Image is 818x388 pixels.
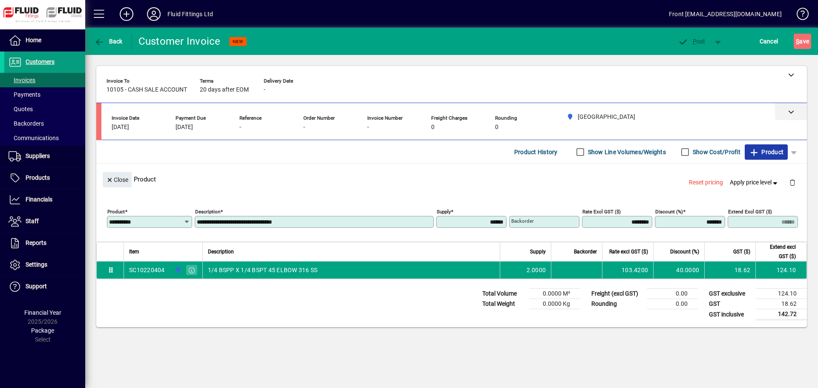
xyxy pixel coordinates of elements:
[674,34,710,49] button: Post
[705,299,756,309] td: GST
[758,34,781,49] button: Cancel
[495,124,498,131] span: 0
[529,299,580,309] td: 0.0000 Kg
[689,178,723,187] span: Reset pricing
[794,34,811,49] button: Save
[782,178,803,186] app-page-header-button: Delete
[586,148,666,156] label: Show Line Volumes/Weights
[26,239,46,246] span: Reports
[200,86,249,93] span: 20 days after EOM
[574,247,597,256] span: Backorder
[705,289,756,299] td: GST exclusive
[195,209,220,215] mat-label: Description
[112,124,129,131] span: [DATE]
[26,218,39,224] span: Staff
[609,247,648,256] span: Rate excl GST ($)
[796,38,799,45] span: S
[511,144,561,160] button: Product History
[4,254,85,276] a: Settings
[96,164,807,195] div: Product
[138,34,221,48] div: Customer Invoice
[4,189,85,210] a: Financials
[726,175,783,190] button: Apply price level
[730,178,779,187] span: Apply price level
[101,175,134,183] app-page-header-button: Close
[85,34,132,49] app-page-header-button: Back
[478,289,529,299] td: Total Volume
[9,106,33,112] span: Quotes
[4,167,85,189] a: Products
[514,145,558,159] span: Product History
[704,262,755,279] td: 18.62
[760,34,778,48] span: Cancel
[756,299,807,309] td: 18.62
[431,124,435,131] span: 0
[4,211,85,232] a: Staff
[113,6,140,22] button: Add
[303,124,305,131] span: -
[9,91,40,98] span: Payments
[26,261,47,268] span: Settings
[527,266,546,274] span: 2.0000
[26,58,55,65] span: Customers
[129,266,165,274] div: SC10220404
[529,289,580,299] td: 0.0000 M³
[239,124,241,131] span: -
[587,289,647,299] td: Freight (excl GST)
[264,86,265,93] span: -
[9,135,59,141] span: Communications
[26,37,41,43] span: Home
[176,124,193,131] span: [DATE]
[693,38,697,45] span: P
[511,218,534,224] mat-label: Backorder
[608,266,648,274] div: 103.4200
[745,144,788,160] button: Product
[790,2,807,29] a: Knowledge Base
[4,87,85,102] a: Payments
[796,34,809,48] span: ave
[756,289,807,299] td: 124.10
[587,299,647,309] td: Rounding
[129,247,139,256] span: Item
[107,86,187,93] span: 10105 - CASH SALE ACCOUNT
[655,209,683,215] mat-label: Discount (%)
[670,247,699,256] span: Discount (%)
[782,172,803,193] button: Delete
[647,289,698,299] td: 0.00
[755,262,806,279] td: 124.10
[647,299,698,309] td: 0.00
[686,175,726,190] button: Reset pricing
[26,174,50,181] span: Products
[678,38,706,45] span: ost
[4,30,85,51] a: Home
[756,309,807,320] td: 142.72
[653,262,704,279] td: 40.0000
[4,276,85,297] a: Support
[140,6,167,22] button: Profile
[728,209,772,215] mat-label: Extend excl GST ($)
[4,233,85,254] a: Reports
[9,120,44,127] span: Backorders
[208,266,318,274] span: 1/4 BSPP X 1/4 BSPT 45 ELBOW 316 SS
[31,327,54,334] span: Package
[173,265,182,275] span: AUCKLAND
[24,309,61,316] span: Financial Year
[691,148,740,156] label: Show Cost/Profit
[669,7,782,21] div: Front [EMAIL_ADDRESS][DOMAIN_NAME]
[4,146,85,167] a: Suppliers
[106,173,128,187] span: Close
[530,247,546,256] span: Supply
[478,299,529,309] td: Total Weight
[733,247,750,256] span: GST ($)
[92,34,125,49] button: Back
[437,209,451,215] mat-label: Supply
[582,209,621,215] mat-label: Rate excl GST ($)
[4,116,85,131] a: Backorders
[749,145,783,159] span: Product
[103,172,132,187] button: Close
[107,209,125,215] mat-label: Product
[233,39,243,44] span: NEW
[94,38,123,45] span: Back
[367,124,369,131] span: -
[26,196,52,203] span: Financials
